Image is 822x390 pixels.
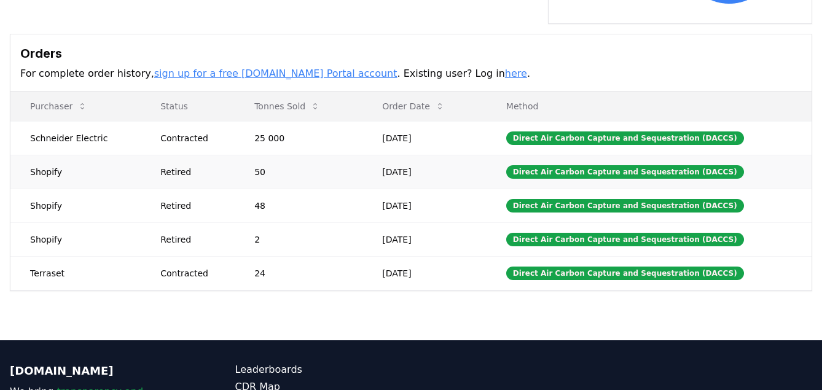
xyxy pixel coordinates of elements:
[245,94,330,119] button: Tonnes Sold
[10,155,141,189] td: Shopify
[362,121,487,155] td: [DATE]
[154,68,397,79] a: sign up for a free [DOMAIN_NAME] Portal account
[235,222,362,256] td: 2
[362,256,487,290] td: [DATE]
[506,165,744,179] div: Direct Air Carbon Capture and Sequestration (DACCS)
[20,44,802,63] h3: Orders
[362,189,487,222] td: [DATE]
[496,100,802,112] p: Method
[235,362,412,377] a: Leaderboards
[160,267,225,279] div: Contracted
[506,267,744,280] div: Direct Air Carbon Capture and Sequestration (DACCS)
[20,66,802,81] p: For complete order history, . Existing user? Log in .
[506,233,744,246] div: Direct Air Carbon Capture and Sequestration (DACCS)
[20,94,97,119] button: Purchaser
[235,256,362,290] td: 24
[362,222,487,256] td: [DATE]
[10,222,141,256] td: Shopify
[235,189,362,222] td: 48
[372,94,455,119] button: Order Date
[362,155,487,189] td: [DATE]
[235,155,362,189] td: 50
[160,166,225,178] div: Retired
[151,100,225,112] p: Status
[506,199,744,213] div: Direct Air Carbon Capture and Sequestration (DACCS)
[235,121,362,155] td: 25 000
[160,132,225,144] div: Contracted
[10,121,141,155] td: Schneider Electric
[10,362,186,380] p: [DOMAIN_NAME]
[506,131,744,145] div: Direct Air Carbon Capture and Sequestration (DACCS)
[160,233,225,246] div: Retired
[10,256,141,290] td: Terraset
[505,68,527,79] a: here
[160,200,225,212] div: Retired
[10,189,141,222] td: Shopify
